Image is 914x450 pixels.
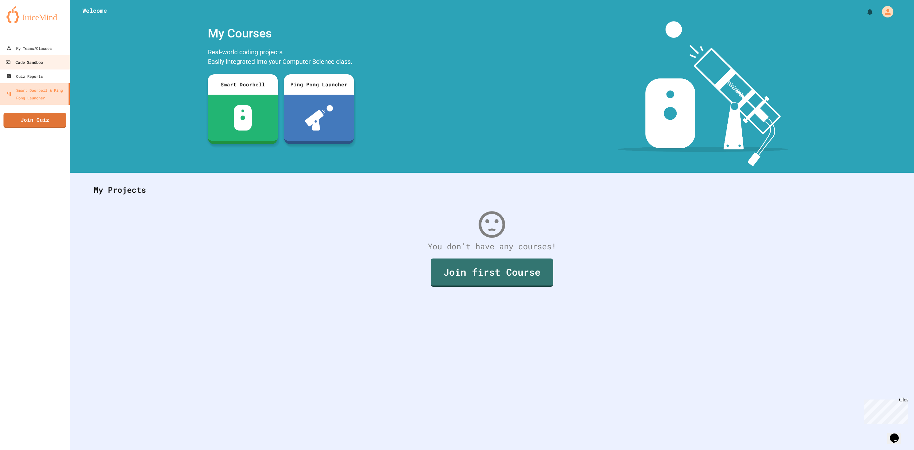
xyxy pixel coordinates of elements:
[6,44,52,52] div: My Teams/Classes
[6,86,66,102] div: Smart Doorbell & Ping Pong Launcher
[618,21,788,166] img: banner-image-my-projects.png
[3,113,66,128] a: Join Quiz
[6,6,63,23] img: logo-orange.svg
[234,105,252,131] img: sdb-white.svg
[305,105,333,131] img: ppl-with-ball.png
[3,3,44,40] div: Chat with us now!Close
[205,46,357,70] div: Real-world coding projects. Easily integrated into your Computer Science class.
[6,72,43,80] div: Quiz Reports
[87,178,897,202] div: My Projects
[284,74,354,95] div: Ping Pong Launcher
[208,74,278,95] div: Smart Doorbell
[205,21,357,46] div: My Courses
[887,425,908,444] iframe: chat widget
[854,6,875,17] div: My Notifications
[431,259,553,287] a: Join first Course
[875,4,895,19] div: My Account
[87,240,897,252] div: You don't have any courses!
[5,58,43,66] div: Code Sandbox
[861,397,908,424] iframe: chat widget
